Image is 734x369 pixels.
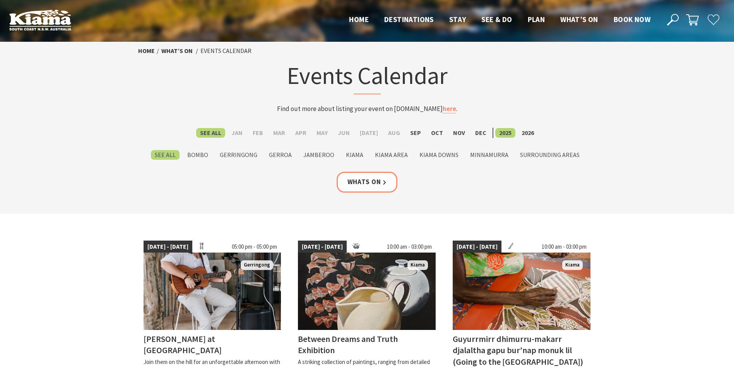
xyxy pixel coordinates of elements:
span: Home [349,15,369,24]
label: Jan [228,128,246,138]
label: Jamberoo [299,150,338,160]
label: Aug [384,128,404,138]
span: Kiama [407,260,428,270]
label: Bombo [183,150,212,160]
img: Tayvin Martins [144,253,281,330]
span: 05:00 pm - 05:00 pm [228,241,281,253]
label: Kiama Downs [416,150,462,160]
span: Destinations [384,15,434,24]
label: Sep [406,128,425,138]
label: Kiama [342,150,367,160]
label: Gerringong [216,150,261,160]
label: 2026 [518,128,538,138]
span: Gerringong [241,260,273,270]
a: here [443,104,456,113]
h4: [PERSON_NAME] at [GEOGRAPHIC_DATA] [144,333,222,355]
span: Book now [614,15,650,24]
label: 2025 [495,128,515,138]
span: Stay [449,15,466,24]
h1: Events Calendar [216,60,519,94]
img: Kiama Logo [9,9,71,31]
label: See All [196,128,225,138]
span: Plan [528,15,545,24]
label: Minnamurra [466,150,512,160]
span: Kiama [562,260,583,270]
label: Apr [291,128,310,138]
label: Jun [334,128,354,138]
span: 10:00 am - 03:00 pm [383,241,436,253]
span: See & Do [481,15,512,24]
a: Home [138,47,155,55]
img: Aboriginal artist Joy Borruwa sitting on the floor painting [453,253,590,330]
label: Dec [471,128,490,138]
label: Kiama Area [371,150,412,160]
a: Whats On [337,172,398,192]
span: What’s On [560,15,598,24]
label: Mar [269,128,289,138]
li: Events Calendar [200,46,252,56]
label: [DATE] [356,128,382,138]
span: 10:00 am - 03:00 pm [538,241,590,253]
span: [DATE] - [DATE] [298,241,347,253]
nav: Main Menu [341,14,658,26]
h4: Between Dreams and Truth Exhibition [298,333,398,355]
h4: Guyurrmirr dhimurru-makarr djalaltha gapu bur’nap monuk lil (Going to the [GEOGRAPHIC_DATA]) [453,333,583,367]
label: Feb [249,128,267,138]
span: [DATE] - [DATE] [144,241,192,253]
label: Oct [427,128,447,138]
a: What’s On [161,47,193,55]
label: Gerroa [265,150,296,160]
label: Nov [449,128,469,138]
span: [DATE] - [DATE] [453,241,501,253]
p: Find out more about listing your event on [DOMAIN_NAME] . [216,104,519,114]
label: See All [151,150,180,160]
label: May [313,128,332,138]
label: Surrounding Areas [516,150,583,160]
